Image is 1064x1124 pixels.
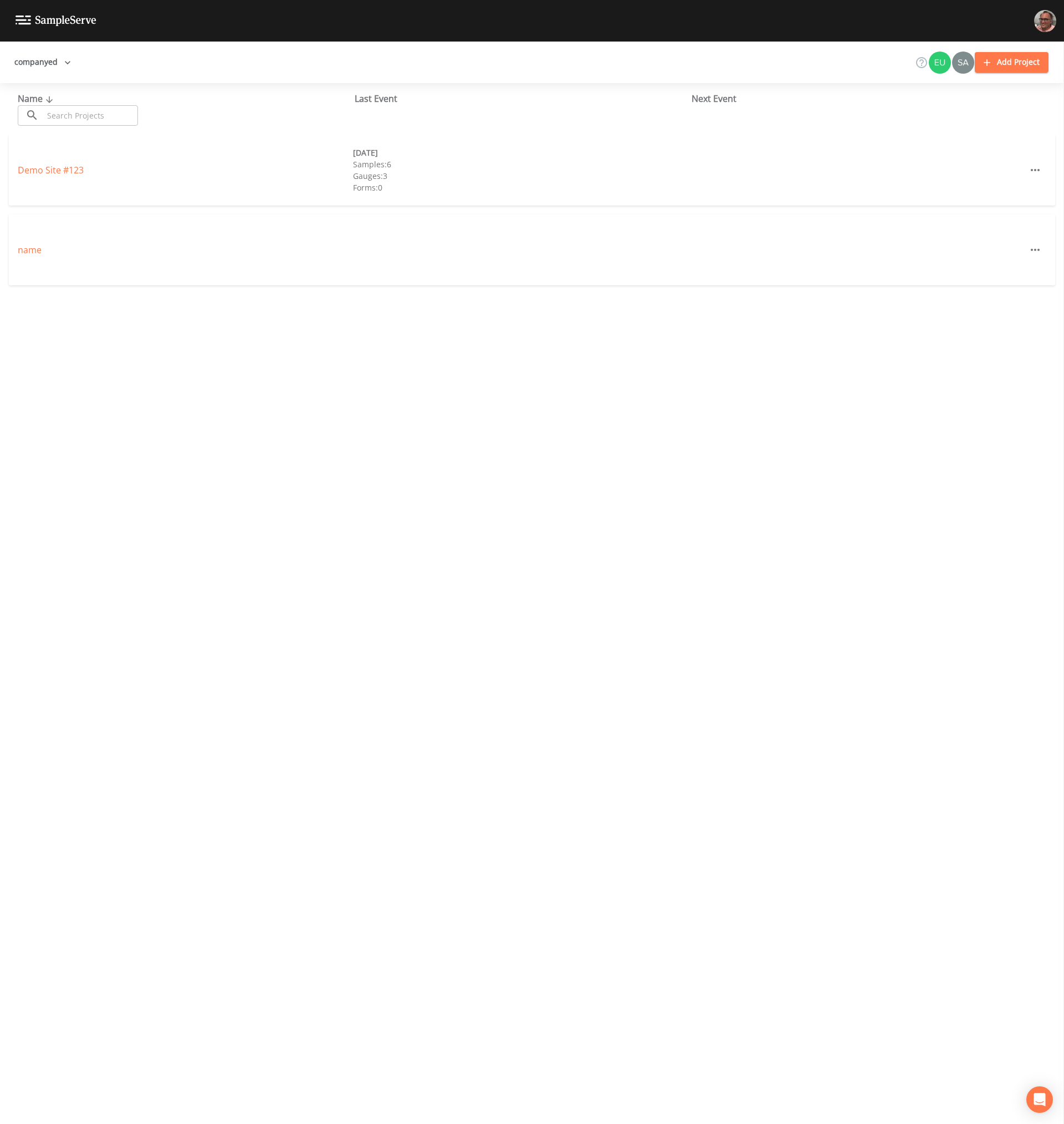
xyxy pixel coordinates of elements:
[43,105,138,126] input: Search Projects
[353,182,688,193] div: Forms: 0
[929,52,951,74] img: 4fd71c1b575015ff6299e9c353487628
[10,52,75,73] button: companyed
[952,52,975,74] div: saurabh Mehta
[952,52,974,74] img: f40ca5056ae1a62b0fa669c26cb022d6
[975,52,1048,73] button: Add Project
[353,147,688,158] div: [DATE]
[18,164,84,176] a: Demo Site #123
[18,244,42,256] a: name
[18,93,56,105] span: Name
[355,92,692,105] div: Last Event
[1034,10,1056,32] img: e2d790fa78825a4bb76dcb6ab311d44c
[928,52,952,74] div: eruopins
[692,92,1029,105] div: Next Event
[353,158,688,170] div: Samples: 6
[16,16,96,26] img: logo
[1026,1086,1053,1113] div: Open Intercom Messenger
[353,170,688,182] div: Gauges: 3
